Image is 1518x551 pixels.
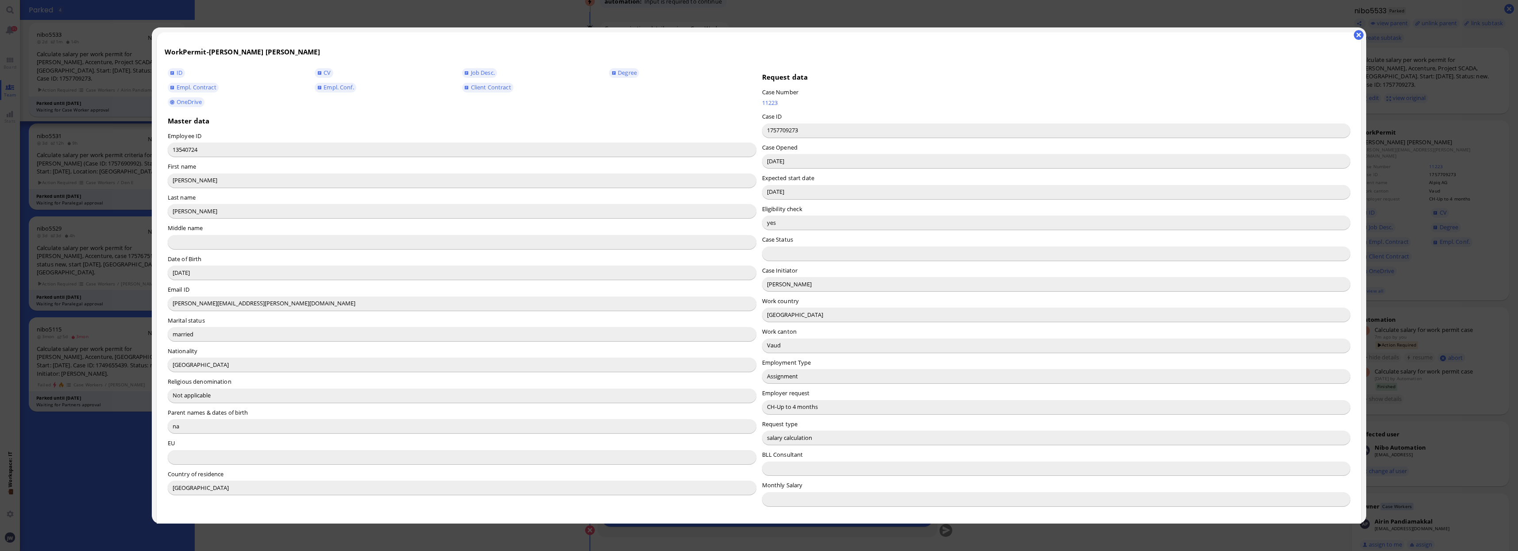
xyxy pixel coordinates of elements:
[462,68,497,78] a: Job Desc.
[177,83,216,91] span: Empl. Contract
[762,88,798,96] label: Case Number
[762,99,917,107] a: 11223
[762,266,798,274] label: Case Initiator
[762,420,798,428] label: Request type
[618,69,637,77] span: Degree
[315,68,333,78] a: CV
[762,235,793,243] label: Case Status
[168,347,197,355] label: Nationality
[165,47,206,56] span: WorkPermit
[7,129,321,139] p: If you have any questions or need further assistance, please let me know.
[168,439,175,447] label: EU
[168,116,756,125] h3: Master data
[168,378,231,385] label: Religious denomination
[762,205,802,213] label: Eligibility check
[165,47,1353,56] h3: -
[7,78,37,85] strong: Heads-up:
[168,132,201,140] label: Employee ID
[25,103,321,123] li: Name inconsistency: CV shows '[PERSON_NAME]' while application form and job description show '[PE...
[762,112,782,120] label: Case ID
[7,52,301,69] strong: 9880 CHF
[315,83,356,92] a: Empl. Conf.
[168,408,248,416] label: Parent names & dates of birth
[168,162,196,170] label: First name
[168,193,196,201] label: Last name
[7,25,321,45] p: I hope this message finds you well. I'm writing to let you know that your requested salary calcul...
[209,47,264,56] span: [PERSON_NAME]
[7,145,321,175] p: Best regards, BlueLake Legal [STREET_ADDRESS]
[609,68,639,78] a: Degree
[266,47,320,56] span: [PERSON_NAME]
[177,69,182,77] span: ID
[168,470,224,478] label: Country of residence
[168,255,202,263] label: Date of Birth
[7,51,321,71] p: The p25 monthly salary for 40.0 hours per week in [GEOGRAPHIC_DATA] ([GEOGRAPHIC_DATA]) is (SECO).
[762,297,799,305] label: Work country
[7,9,321,193] body: Rich Text Area. Press ALT-0 for help.
[762,174,814,182] label: Expected start date
[324,83,354,91] span: Empl. Conf.
[762,481,803,489] label: Monthly Salary
[462,83,514,92] a: Client Contract
[762,328,797,335] label: Work canton
[762,143,798,151] label: Case Opened
[168,285,189,293] label: Email ID
[471,83,511,91] span: Client Contract
[762,73,1351,81] h3: Request data
[762,358,811,366] label: Employment Type
[168,316,205,324] label: Marital status
[168,68,185,78] a: ID
[168,224,203,232] label: Middle name
[324,69,331,77] span: CV
[762,451,803,459] label: BLL Consultant
[168,97,204,107] a: OneDrive
[471,69,495,77] span: Job Desc.
[168,83,219,92] a: Empl. Contract
[7,9,321,19] p: Dear Accenture,
[7,88,65,95] strong: Important warnings
[762,389,810,397] label: Employer request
